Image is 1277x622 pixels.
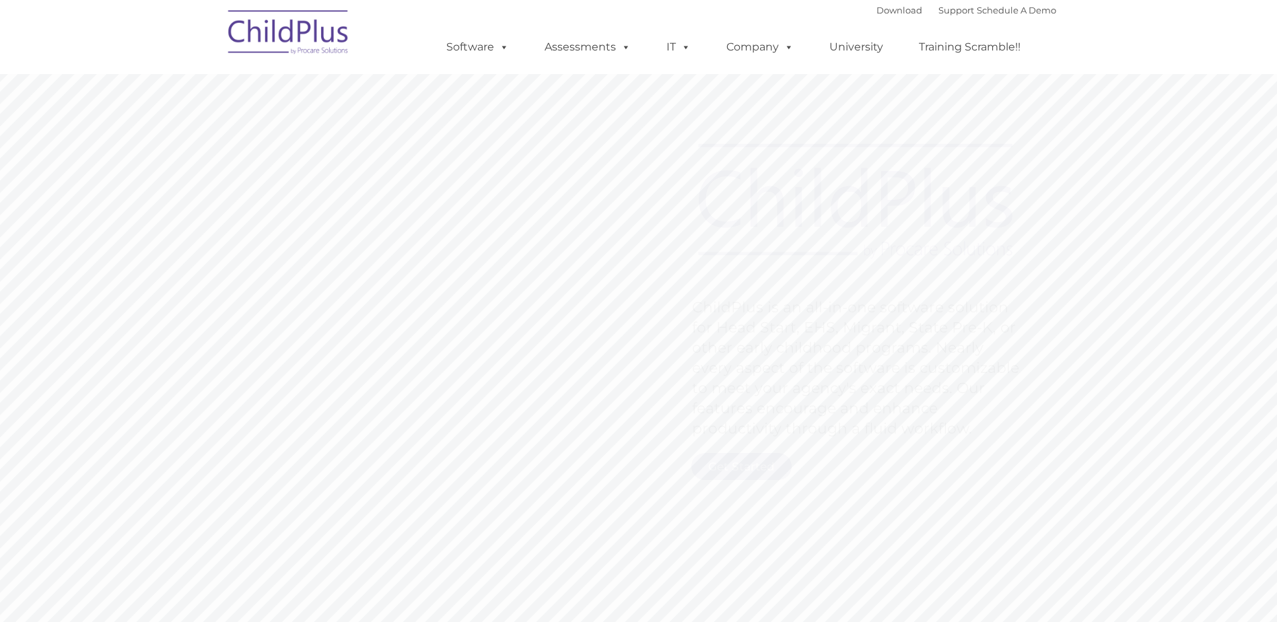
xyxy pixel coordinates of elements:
a: Assessments [531,34,644,61]
img: ChildPlus by Procare Solutions [221,1,356,68]
a: IT [653,34,704,61]
a: Get Started [691,453,792,480]
rs-layer: ChildPlus is an all-in-one software solution for Head Start, EHS, Migrant, State Pre-K, or other ... [692,298,1026,439]
a: Software [433,34,522,61]
a: University [816,34,897,61]
a: Download [876,5,922,15]
font: | [876,5,1056,15]
a: Training Scramble!! [905,34,1034,61]
a: Support [938,5,974,15]
a: Schedule A Demo [977,5,1056,15]
a: Company [713,34,807,61]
